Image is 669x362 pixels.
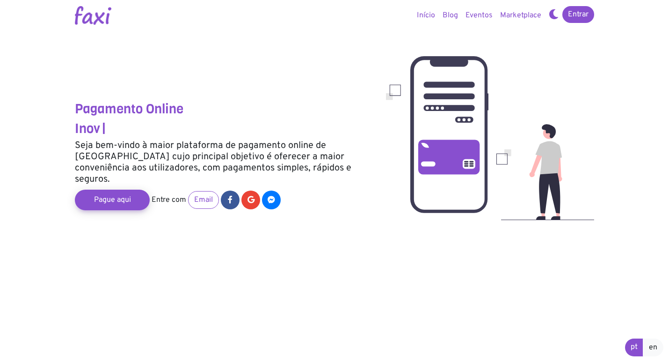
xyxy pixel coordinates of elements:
a: Marketplace [496,6,545,25]
a: pt [625,339,643,356]
h3: Pagamento Online [75,101,372,117]
a: Entrar [562,6,594,23]
img: Logotipo Faxi Online [75,6,111,25]
a: en [643,339,663,356]
span: Entre com [152,195,186,205]
a: Início [413,6,439,25]
h5: Seja bem-vindo à maior plataforma de pagamento online de [GEOGRAPHIC_DATA] cujo principal objetiv... [75,140,372,185]
a: Eventos [462,6,496,25]
span: Inov [75,120,100,137]
a: Pague aqui [75,190,150,210]
a: Email [188,191,219,209]
a: Blog [439,6,462,25]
